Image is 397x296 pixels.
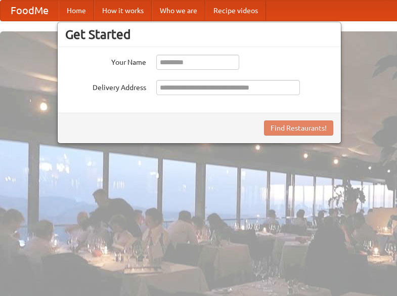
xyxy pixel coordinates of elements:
[65,55,146,67] label: Your Name
[65,27,333,42] h3: Get Started
[152,1,205,21] a: Who we are
[59,1,94,21] a: Home
[94,1,152,21] a: How it works
[1,1,59,21] a: FoodMe
[264,120,333,136] button: Find Restaurants!
[65,80,146,93] label: Delivery Address
[205,1,266,21] a: Recipe videos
